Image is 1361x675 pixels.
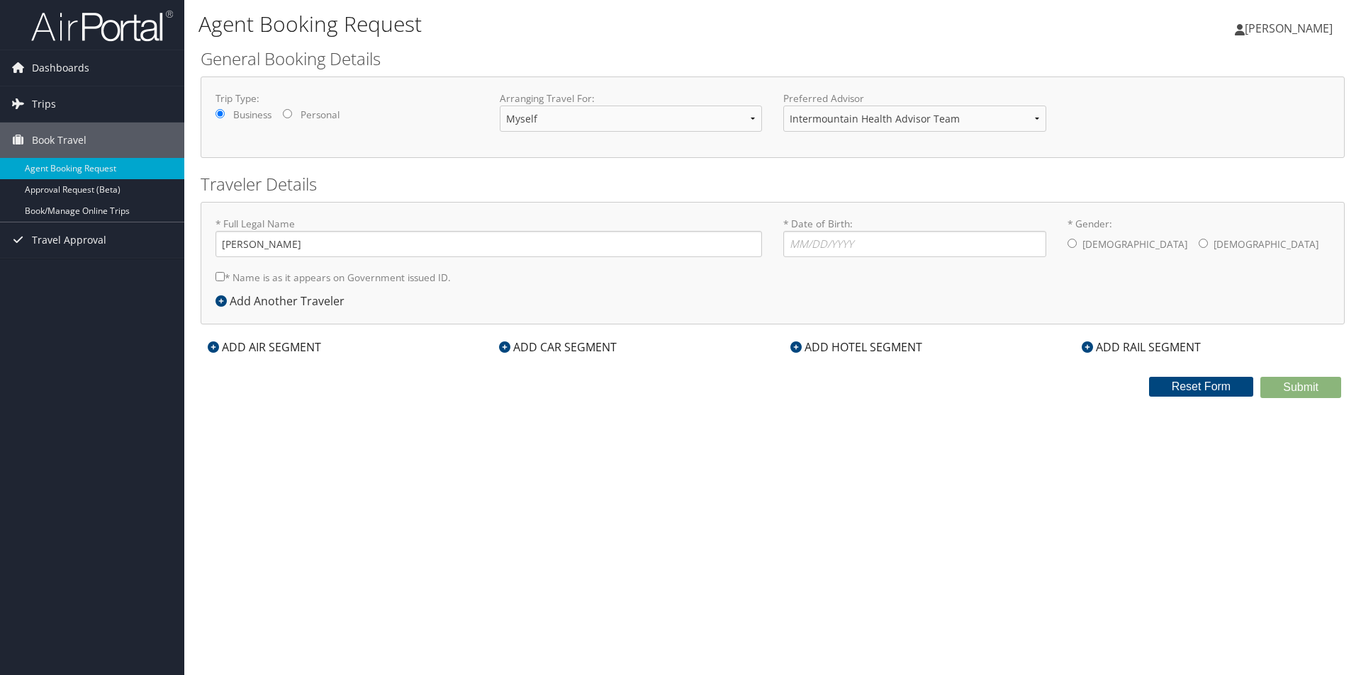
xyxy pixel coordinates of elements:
button: Reset Form [1149,377,1254,397]
div: Add Another Traveler [215,293,352,310]
div: ADD CAR SEGMENT [492,339,624,356]
label: [DEMOGRAPHIC_DATA] [1214,231,1318,258]
span: Dashboards [32,50,89,86]
input: * Gender:[DEMOGRAPHIC_DATA][DEMOGRAPHIC_DATA] [1068,239,1077,248]
label: Trip Type: [215,91,478,106]
div: ADD RAIL SEGMENT [1075,339,1208,356]
label: * Name is as it appears on Government issued ID. [215,264,451,290]
input: * Gender:[DEMOGRAPHIC_DATA][DEMOGRAPHIC_DATA] [1199,239,1208,248]
span: [PERSON_NAME] [1245,21,1333,36]
img: airportal-logo.png [31,9,173,42]
label: Preferred Advisor [783,91,1046,106]
a: [PERSON_NAME] [1235,7,1347,50]
label: Personal [301,108,340,122]
label: * Date of Birth: [783,217,1046,257]
label: Arranging Travel For: [500,91,763,106]
span: Book Travel [32,123,86,158]
label: * Gender: [1068,217,1331,259]
button: Submit [1260,377,1341,398]
label: [DEMOGRAPHIC_DATA] [1082,231,1187,258]
span: Travel Approval [32,222,106,258]
div: ADD AIR SEGMENT [201,339,328,356]
input: * Name is as it appears on Government issued ID. [215,272,225,281]
span: Trips [32,86,56,122]
div: ADD HOTEL SEGMENT [783,339,929,356]
h1: Agent Booking Request [198,9,964,39]
input: * Date of Birth: [783,231,1046,257]
label: Business [233,108,271,122]
input: * Full Legal Name [215,231,762,257]
h2: Traveler Details [201,172,1345,196]
label: * Full Legal Name [215,217,762,257]
h2: General Booking Details [201,47,1345,71]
